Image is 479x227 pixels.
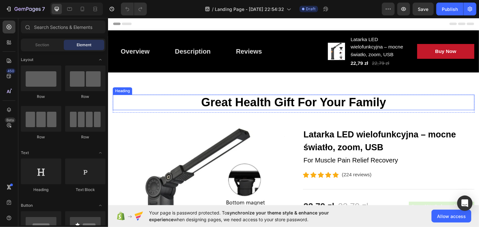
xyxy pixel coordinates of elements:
[21,134,61,140] div: Row
[321,27,380,43] button: Buy Now
[149,210,329,222] span: synchronize your theme style & enhance your experience
[21,21,105,33] input: Search Sections & Elements
[457,196,473,211] div: Open Intercom Messenger
[95,55,105,65] span: Toggle open
[95,200,105,211] span: Toggle open
[5,118,15,123] div: Beta
[149,209,354,223] span: Your page is password protected. To when designing pages, we need access to your store password.
[36,42,49,48] span: Section
[108,18,479,205] iframe: Design area
[432,210,471,223] button: Allow access
[21,94,61,100] div: Row
[65,134,105,140] div: Row
[133,30,160,40] div: Reviews
[312,191,380,201] pre: Save 0%. Only on [DATE]!
[42,5,45,13] p: 7
[442,6,458,13] div: Publish
[251,43,271,52] div: 22,79 zł
[251,18,310,43] h2: Latarka LED wielofunkcyjna – mocne światło, zoom, USB
[339,31,361,39] div: Buy Now
[65,187,105,193] div: Text Block
[437,213,466,220] span: Allow access
[215,6,284,13] span: Landing Page - [DATE] 22:54:32
[273,43,292,52] div: 22,79 zł
[436,3,463,15] button: Publish
[21,187,61,193] div: Heading
[121,3,147,15] div: Undo/Redo
[6,73,24,79] div: Heading
[3,3,48,15] button: 7
[212,6,214,13] span: /
[418,6,429,12] span: Save
[21,203,33,208] span: Button
[124,26,168,44] a: Reviews
[242,159,273,167] p: (224 reviews)
[5,81,379,95] p: Great Health Gift For Your Family
[77,42,91,48] span: Element
[203,143,379,153] p: For Muscle Pain Relief Recovery
[21,57,33,63] span: Layout
[95,148,105,158] span: Toggle open
[238,188,271,203] div: 22,79 zł
[65,94,105,100] div: Row
[306,6,315,12] span: Draft
[202,114,380,142] h2: Latarka LED wielofunkcyjna – mocne światło, zoom, USB
[413,3,434,15] button: Save
[202,188,235,203] div: 22,79 zł
[21,150,29,156] span: Text
[6,68,15,74] div: 450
